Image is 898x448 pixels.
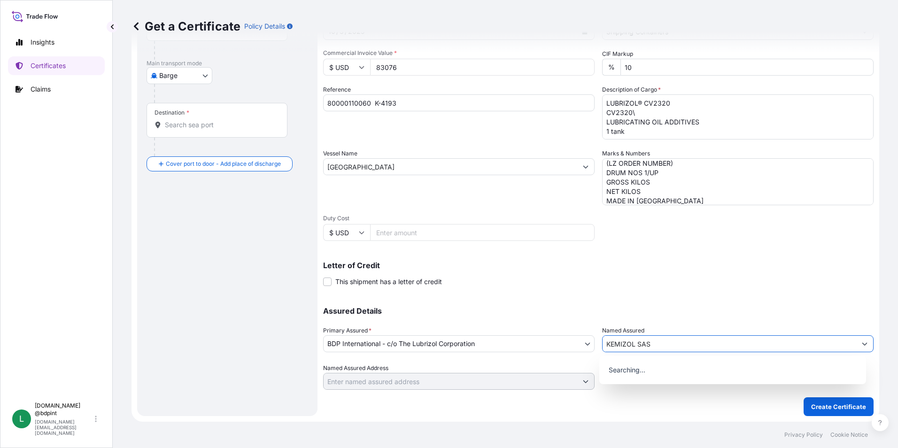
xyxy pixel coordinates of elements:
[370,224,595,241] input: Enter amount
[603,335,856,352] input: Assured Name
[132,19,240,34] p: Get a Certificate
[577,373,594,390] button: Show suggestions
[602,326,644,335] label: Named Assured
[19,414,24,424] span: L
[327,339,475,348] span: BDP International - c/o The Lubrizol Corporation
[784,431,823,439] p: Privacy Policy
[335,277,442,286] span: This shipment has a letter of credit
[147,60,308,67] p: Main transport mode
[602,149,650,158] label: Marks & Numbers
[323,49,595,57] span: Commercial Invoice Value
[323,363,388,373] label: Named Assured Address
[577,158,594,175] button: Show suggestions
[323,307,874,315] p: Assured Details
[370,59,595,76] input: Enter amount
[159,71,178,80] span: Barge
[811,402,866,411] p: Create Certificate
[323,215,595,222] span: Duty Cost
[35,419,93,436] p: [DOMAIN_NAME][EMAIL_ADDRESS][DOMAIN_NAME]
[602,85,661,94] label: Description of Cargo
[602,49,633,59] label: CIF Markup
[165,120,276,130] input: Destination
[31,85,51,94] p: Claims
[830,431,868,439] p: Cookie Notice
[323,149,357,158] label: Vessel Name
[603,360,863,380] p: Searching...
[856,335,873,352] button: Show suggestions
[620,59,874,76] input: Enter percentage between 0 and 24%
[323,326,372,335] span: Primary Assured
[603,360,863,380] div: Suggestions
[155,109,189,116] div: Destination
[324,373,577,390] input: Named Assured Address
[323,94,595,111] input: Enter booking reference
[244,22,285,31] p: Policy Details
[324,158,577,175] input: Type to search vessel name or IMO
[31,38,54,47] p: Insights
[323,85,351,94] label: Reference
[35,402,93,417] p: [DOMAIN_NAME] @bdpint
[602,59,620,76] div: %
[31,61,66,70] p: Certificates
[147,67,212,84] button: Select transport
[323,262,874,269] p: Letter of Credit
[166,159,281,169] span: Cover port to door - Add place of discharge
